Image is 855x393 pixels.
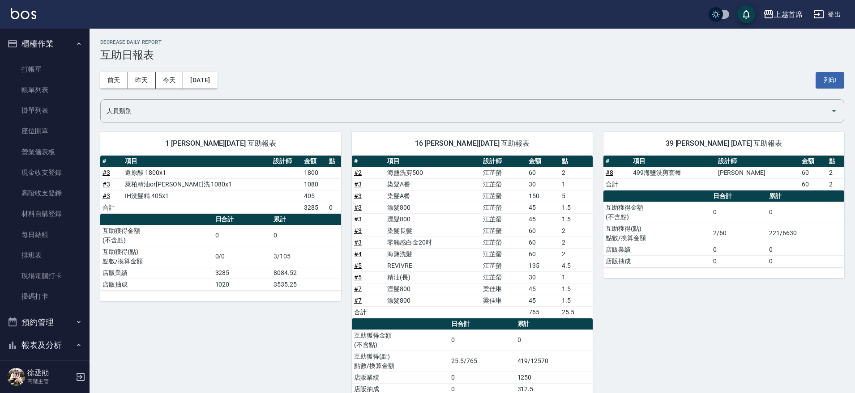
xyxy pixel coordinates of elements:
a: #3 [354,216,362,223]
td: 1.5 [560,283,593,295]
td: 江芷螢 [481,167,526,178]
table: a dense table [352,156,593,318]
a: #3 [354,227,362,234]
td: 合計 [352,306,385,318]
td: 店販抽成 [603,255,711,267]
td: 1250 [515,372,593,383]
th: 日合計 [213,214,272,225]
td: 30 [526,271,560,283]
td: 25.5/765 [449,351,515,372]
td: 405 [302,190,327,202]
a: 現場電腦打卡 [4,266,86,286]
td: [PERSON_NAME] [716,167,800,178]
a: 每日結帳 [4,224,86,245]
td: 0/0 [213,246,272,267]
td: 3285 [213,267,272,279]
td: 1020 [213,279,272,290]
td: 3535.25 [271,279,341,290]
td: 60 [526,237,560,248]
td: 店販業績 [100,267,213,279]
td: 3/105 [271,246,341,267]
th: 點 [327,156,341,167]
td: 漂髮800 [385,213,481,225]
td: 1 [560,271,593,283]
td: 0 [767,244,844,255]
td: 互助獲得金額 (不含點) [100,225,213,246]
td: 海鹽洗髮 [385,248,481,260]
td: 150 [526,190,560,202]
td: 梁佳琳 [481,283,526,295]
table: a dense table [100,156,341,214]
th: # [603,156,631,167]
h3: 互助日報表 [100,49,844,61]
td: 60 [526,167,560,178]
td: 25.5 [560,306,593,318]
td: 2 [560,237,593,248]
td: 海鹽洗剪500 [385,167,481,178]
button: Open [827,104,841,118]
td: 1080 [302,178,327,190]
button: 列印 [816,72,844,89]
td: 江芷螢 [481,248,526,260]
td: 60 [526,225,560,237]
td: 江芷螢 [481,260,526,271]
button: 今天 [156,72,184,89]
td: 0 [711,255,767,267]
td: 合計 [100,202,123,213]
span: 39 [PERSON_NAME] [DATE] 互助報表 [614,139,834,148]
td: 0 [213,225,272,246]
a: #7 [354,285,362,292]
button: save [737,5,755,23]
td: 1.5 [560,202,593,213]
td: 0 [711,202,767,223]
input: 人員名稱 [104,103,827,119]
button: 報表及分析 [4,334,86,357]
td: 江芷螢 [481,213,526,225]
a: 掃碼打卡 [4,286,86,307]
td: 漂髮800 [385,283,481,295]
td: 0 [449,372,515,383]
td: 店販業績 [603,244,711,255]
td: 2 [560,167,593,178]
a: #3 [354,192,362,199]
div: 上越首席 [774,9,803,20]
td: 45 [526,213,560,225]
td: 江芷螢 [481,190,526,202]
td: 2 [560,225,593,237]
td: 染髮A餐 [385,190,481,202]
td: 互助獲得(點) 點數/換算金額 [100,246,213,267]
td: 店販抽成 [100,279,213,290]
td: 合計 [603,178,631,190]
td: 1.5 [560,213,593,225]
th: 項目 [385,156,481,167]
a: #4 [354,250,362,258]
td: 45 [526,295,560,306]
td: 江芷螢 [481,225,526,237]
td: 1 [560,178,593,190]
td: 萊柏精油or[PERSON_NAME]洗 1080x1 [123,178,271,190]
td: 135 [526,260,560,271]
td: 江芷螢 [481,271,526,283]
td: 221/6630 [767,223,844,244]
td: 江芷螢 [481,202,526,213]
td: 1.5 [560,295,593,306]
td: 419/12570 [515,351,593,372]
a: 營業儀表板 [4,142,86,162]
td: 5 [560,190,593,202]
a: #5 [354,274,362,281]
a: #3 [354,181,362,188]
td: 0 [767,255,844,267]
a: #3 [103,181,110,188]
td: 45 [526,283,560,295]
th: 累計 [767,190,844,202]
a: 高階收支登錄 [4,183,86,203]
a: 現金收支登錄 [4,162,86,183]
td: IH洗髮精 405x1 [123,190,271,202]
td: 江芷螢 [481,178,526,190]
td: 染髮長髮 [385,225,481,237]
td: 0 [767,202,844,223]
td: 3285 [302,202,327,213]
td: 60 [526,248,560,260]
a: 打帳單 [4,59,86,80]
td: 4.5 [560,260,593,271]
